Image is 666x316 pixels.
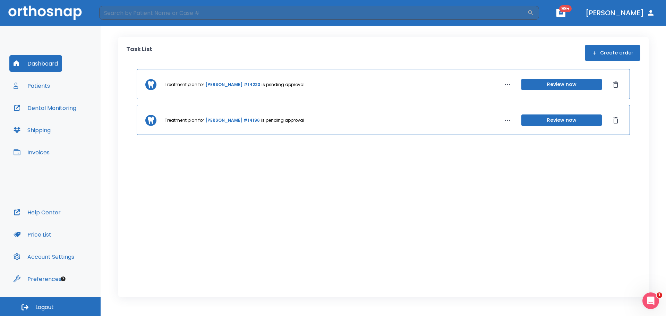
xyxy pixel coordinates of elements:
p: Treatment plan for [165,117,204,123]
button: Review now [521,114,602,126]
iframe: Intercom live chat [642,292,659,309]
button: Account Settings [9,248,78,265]
p: is pending approval [261,117,304,123]
input: Search by Patient Name or Case # [99,6,527,20]
span: Logout [35,304,54,311]
p: Task List [126,45,152,61]
a: [PERSON_NAME] #14196 [205,117,260,123]
button: Review now [521,79,602,90]
button: Dashboard [9,55,62,72]
div: Tooltip anchor [60,276,66,282]
button: Create order [585,45,640,61]
button: Dismiss [610,79,621,90]
a: [PERSON_NAME] #14220 [205,82,260,88]
img: Orthosnap [8,6,82,20]
button: Preferences [9,271,66,287]
button: Invoices [9,144,54,161]
button: Patients [9,77,54,94]
span: 1 [657,292,662,298]
p: is pending approval [262,82,305,88]
span: 99+ [559,5,572,12]
button: Dental Monitoring [9,100,80,116]
button: Shipping [9,122,55,138]
button: [PERSON_NAME] [583,7,658,19]
button: Help Center [9,204,65,221]
p: Treatment plan for [165,82,204,88]
button: Price List [9,226,55,243]
button: Dismiss [610,115,621,126]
